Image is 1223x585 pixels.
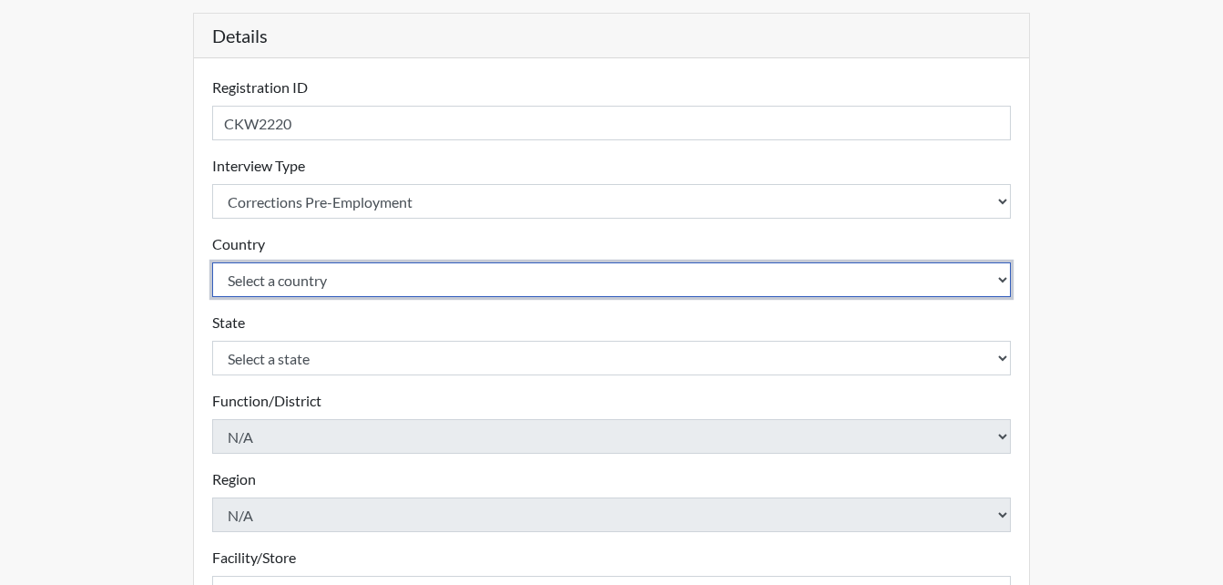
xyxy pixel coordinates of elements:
[212,390,321,412] label: Function/District
[212,106,1012,140] input: Insert a Registration ID, which needs to be a unique alphanumeric value for each interviewee
[212,547,296,569] label: Facility/Store
[212,468,256,490] label: Region
[194,14,1030,58] h5: Details
[212,312,245,334] label: State
[212,155,305,177] label: Interview Type
[212,77,308,98] label: Registration ID
[212,233,265,255] label: Country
